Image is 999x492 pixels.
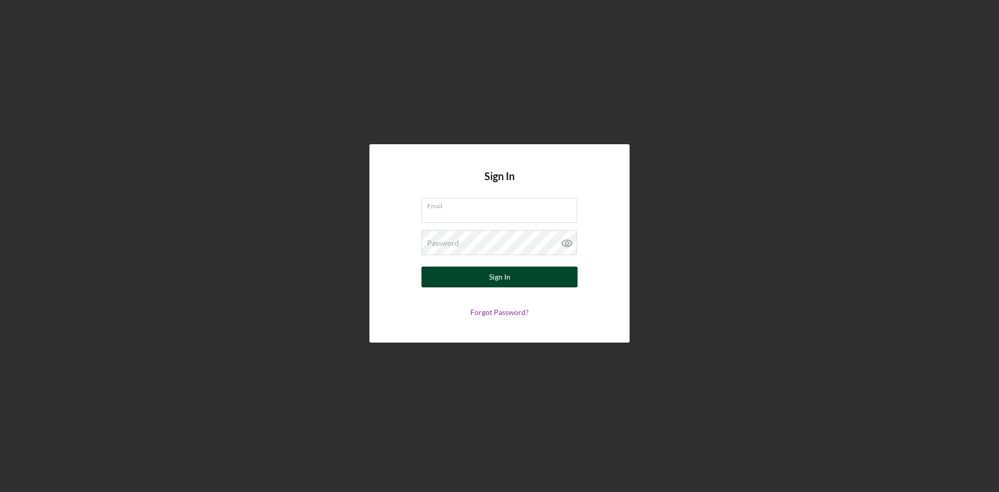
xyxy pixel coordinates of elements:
[427,239,459,247] label: Password
[470,308,529,317] a: Forgot Password?
[427,198,577,210] label: Email
[489,267,510,287] div: Sign In
[421,267,578,287] button: Sign In
[484,170,515,198] h4: Sign In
